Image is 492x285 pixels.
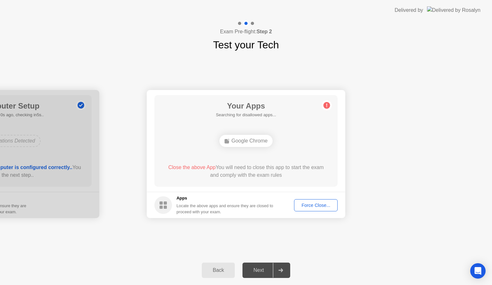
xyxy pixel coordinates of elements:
[176,203,274,215] div: Locate the above apps and ensure they are closed to proceed with your exam.
[202,263,235,278] button: Back
[219,135,273,147] div: Google Chrome
[164,164,329,179] div: You will need to close this app to start the exam and comply with the exam rules
[257,29,272,34] b: Step 2
[427,6,480,14] img: Delivered by Rosalyn
[168,165,216,170] span: Close the above App
[204,267,233,273] div: Back
[294,199,338,211] button: Force Close...
[213,37,279,53] h1: Test your Tech
[395,6,423,14] div: Delivered by
[220,28,272,36] h4: Exam Pre-flight:
[244,267,273,273] div: Next
[176,195,274,201] h5: Apps
[216,100,276,112] h1: Your Apps
[470,263,486,279] div: Open Intercom Messenger
[216,112,276,118] h5: Searching for disallowed apps...
[242,263,290,278] button: Next
[296,203,335,208] div: Force Close...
